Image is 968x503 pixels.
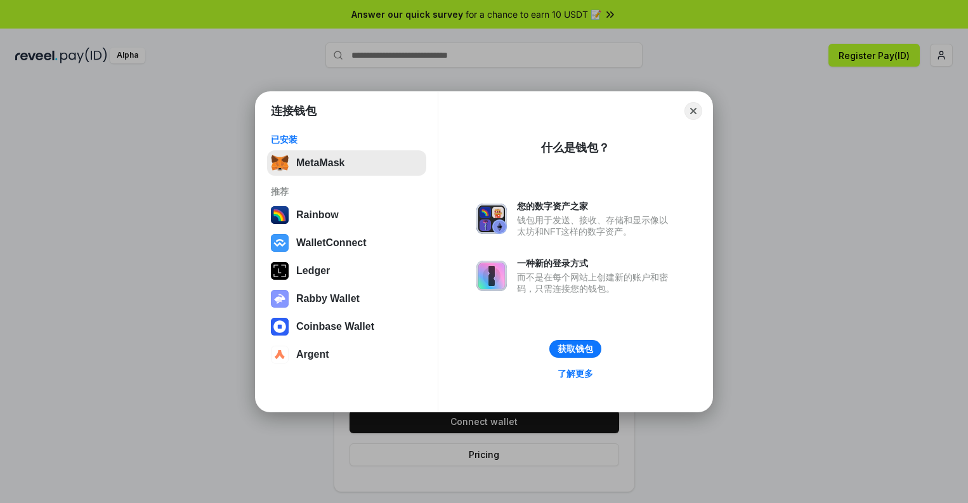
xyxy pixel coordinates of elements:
img: svg+xml,%3Csvg%20xmlns%3D%22http%3A%2F%2Fwww.w3.org%2F2000%2Fsvg%22%20fill%3D%22none%22%20viewBox... [271,290,289,308]
div: 了解更多 [558,368,593,379]
button: Rainbow [267,202,426,228]
img: svg+xml,%3Csvg%20width%3D%2228%22%20height%3D%2228%22%20viewBox%3D%220%200%2028%2028%22%20fill%3D... [271,346,289,363]
div: Rainbow [296,209,339,221]
img: svg+xml,%3Csvg%20fill%3D%22none%22%20height%3D%2233%22%20viewBox%3D%220%200%2035%2033%22%20width%... [271,154,289,172]
button: Ledger [267,258,426,284]
div: 已安装 [271,134,422,145]
div: Argent [296,349,329,360]
div: 您的数字资产之家 [517,200,674,212]
img: svg+xml,%3Csvg%20width%3D%22120%22%20height%3D%22120%22%20viewBox%3D%220%200%20120%20120%22%20fil... [271,206,289,224]
img: svg+xml,%3Csvg%20xmlns%3D%22http%3A%2F%2Fwww.w3.org%2F2000%2Fsvg%22%20width%3D%2228%22%20height%3... [271,262,289,280]
a: 了解更多 [550,365,601,382]
div: 什么是钱包？ [541,140,610,155]
button: Rabby Wallet [267,286,426,311]
img: svg+xml,%3Csvg%20xmlns%3D%22http%3A%2F%2Fwww.w3.org%2F2000%2Fsvg%22%20fill%3D%22none%22%20viewBox... [476,261,507,291]
div: MetaMask [296,157,344,169]
div: Ledger [296,265,330,277]
div: 钱包用于发送、接收、存储和显示像以太坊和NFT这样的数字资产。 [517,214,674,237]
button: Argent [267,342,426,367]
div: Coinbase Wallet [296,321,374,332]
img: svg+xml,%3Csvg%20xmlns%3D%22http%3A%2F%2Fwww.w3.org%2F2000%2Fsvg%22%20fill%3D%22none%22%20viewBox... [476,204,507,234]
div: WalletConnect [296,237,367,249]
div: 获取钱包 [558,343,593,355]
button: WalletConnect [267,230,426,256]
img: svg+xml,%3Csvg%20width%3D%2228%22%20height%3D%2228%22%20viewBox%3D%220%200%2028%2028%22%20fill%3D... [271,234,289,252]
div: 一种新的登录方式 [517,258,674,269]
div: Rabby Wallet [296,293,360,304]
div: 推荐 [271,186,422,197]
img: svg+xml,%3Csvg%20width%3D%2228%22%20height%3D%2228%22%20viewBox%3D%220%200%2028%2028%22%20fill%3D... [271,318,289,336]
button: MetaMask [267,150,426,176]
button: Coinbase Wallet [267,314,426,339]
h1: 连接钱包 [271,103,317,119]
div: 而不是在每个网站上创建新的账户和密码，只需连接您的钱包。 [517,271,674,294]
button: 获取钱包 [549,340,601,358]
button: Close [684,102,702,120]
